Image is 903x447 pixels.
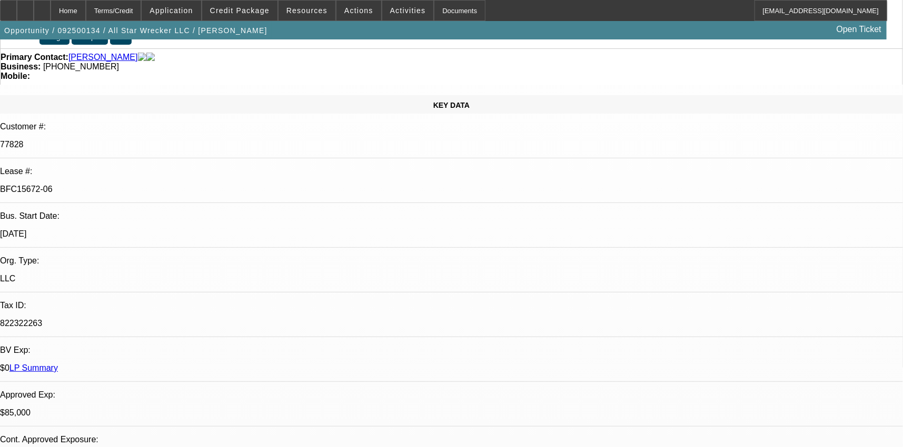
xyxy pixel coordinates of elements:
[1,72,30,80] strong: Mobile:
[138,53,146,62] img: facebook-icon.png
[1,62,41,71] strong: Business:
[142,1,201,21] button: Application
[9,363,58,372] a: LP Summary
[4,26,267,35] span: Opportunity / 092500134 / All Star Wrecker LLC / [PERSON_NAME]
[68,53,138,62] a: [PERSON_NAME]
[832,21,886,38] a: Open Ticket
[43,62,119,71] span: [PHONE_NUMBER]
[336,1,381,21] button: Actions
[433,101,470,109] span: KEY DATA
[390,6,426,15] span: Activities
[382,1,434,21] button: Activities
[202,1,277,21] button: Credit Package
[150,6,193,15] span: Application
[286,6,328,15] span: Resources
[1,53,68,62] strong: Primary Contact:
[344,6,373,15] span: Actions
[210,6,270,15] span: Credit Package
[279,1,335,21] button: Resources
[146,53,155,62] img: linkedin-icon.png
